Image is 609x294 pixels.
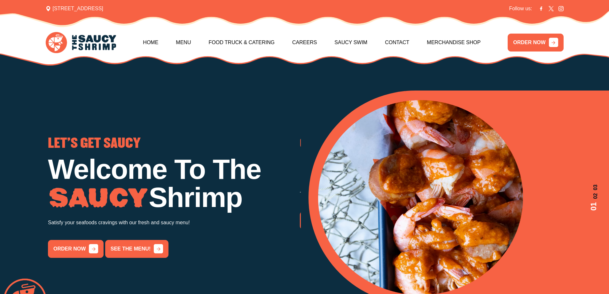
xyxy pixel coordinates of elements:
div: 1 / 3 [48,137,300,258]
a: Saucy Swim [334,29,367,56]
img: logo [46,32,116,53]
img: Image [48,188,149,209]
a: Food Truck & Catering [208,29,275,56]
span: 02 [588,193,599,199]
a: Careers [292,29,317,56]
a: Home [143,29,158,56]
a: order now [300,211,355,229]
p: Satisfy your seafoods cravings with our fresh and saucy menu! [48,218,300,227]
div: 2 / 3 [300,137,552,229]
span: 01 [588,202,599,211]
p: Try our famous Whole Nine Yards sauce! The recipe is our secret! [300,190,552,199]
span: 03 [588,184,599,190]
h1: Low Country Boil [300,155,552,183]
span: LET'S GET SAUCY [48,137,141,150]
h1: Welcome To The Shrimp [48,155,300,211]
span: Follow us: [509,5,532,12]
span: [STREET_ADDRESS] [46,5,103,12]
a: Contact [385,29,409,56]
a: ORDER NOW [508,34,563,52]
a: See the menu! [105,240,168,258]
a: Menu [176,29,191,56]
a: order now [48,240,104,258]
a: Merchandise Shop [427,29,480,56]
span: GO THE WHOLE NINE YARDS [300,137,447,150]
